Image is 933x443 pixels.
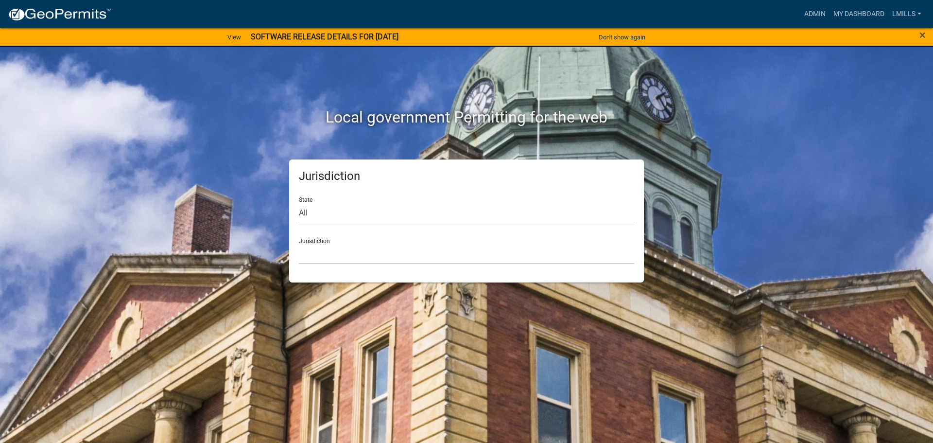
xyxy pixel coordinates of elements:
a: View [224,29,245,45]
a: Admin [800,5,829,23]
a: My Dashboard [829,5,888,23]
button: Don't show again [595,29,649,45]
h2: Local government Permitting for the web [197,108,736,126]
strong: SOFTWARE RELEASE DETAILS FOR [DATE] [251,32,398,41]
a: lmills [888,5,925,23]
button: Close [919,29,926,41]
h5: Jurisdiction [299,169,634,183]
span: × [919,28,926,42]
